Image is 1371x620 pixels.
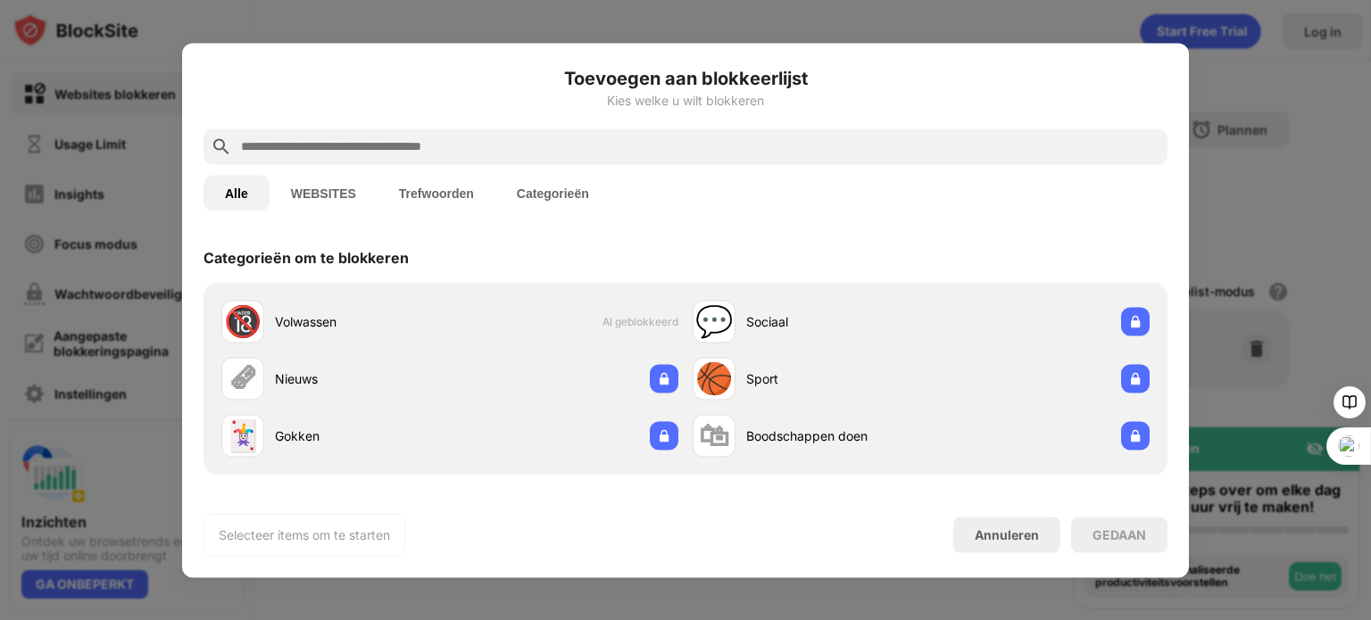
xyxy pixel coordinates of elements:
[746,426,921,445] div: Boodschappen doen
[204,93,1167,107] div: Kies welke u wilt blokkeren
[219,525,390,543] div: Selecteer items om te starten
[275,426,450,445] div: Gokken
[204,64,1167,91] h6: Toevoegen aan blokkeerlijst
[228,360,258,397] div: 🗞
[378,175,495,211] button: Trefwoorden
[211,136,232,157] img: search.svg
[275,369,450,388] div: Nieuws
[695,303,733,340] div: 💬
[224,303,262,340] div: 🔞
[746,369,921,388] div: Sport
[602,315,678,328] span: Al geblokkeerd
[699,417,729,454] div: 🛍
[270,175,378,211] button: WEBSITES
[1093,527,1146,541] div: GEDAAN
[204,248,409,266] div: Categorieën om te blokkeren
[204,175,270,211] button: Alle
[224,417,262,454] div: 🃏
[275,312,450,331] div: Volwassen
[746,312,921,331] div: Sociaal
[975,527,1039,542] div: Annuleren
[495,175,611,211] button: Categorieën
[695,360,733,397] div: 🏀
